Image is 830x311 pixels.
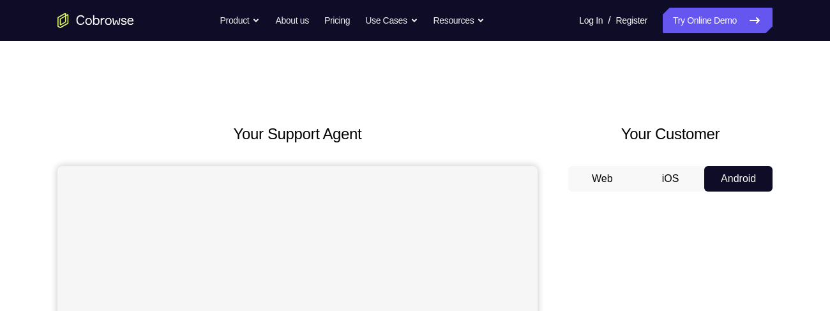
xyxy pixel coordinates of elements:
[434,8,485,33] button: Resources
[637,166,705,192] button: iOS
[275,8,308,33] a: About us
[616,8,647,33] a: Register
[324,8,350,33] a: Pricing
[663,8,773,33] a: Try Online Demo
[608,13,610,28] span: /
[57,123,538,146] h2: Your Support Agent
[57,13,134,28] a: Go to the home page
[568,166,637,192] button: Web
[568,123,773,146] h2: Your Customer
[220,8,260,33] button: Product
[704,166,773,192] button: Android
[365,8,418,33] button: Use Cases
[579,8,603,33] a: Log In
